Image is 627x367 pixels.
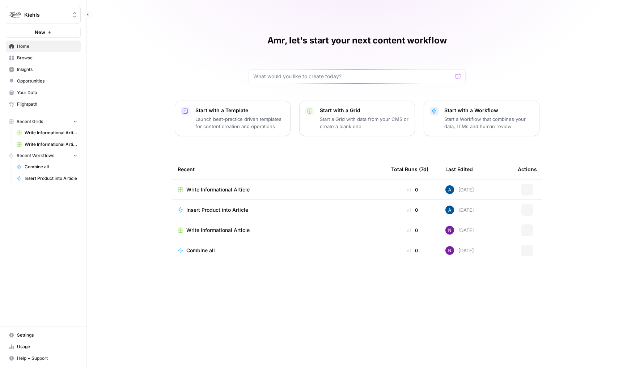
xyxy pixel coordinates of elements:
[444,115,533,130] p: Start a Workflow that combines your data, LLMs and human review
[6,341,81,353] a: Usage
[391,247,434,254] div: 0
[35,29,45,36] span: New
[6,52,81,64] a: Browse
[6,150,81,161] button: Recent Workflows
[445,185,454,194] img: he81ibor8lsei4p3qvg4ugbvimgp
[424,101,539,136] button: Start with a WorkflowStart a Workflow that combines your data, LLMs and human review
[445,159,473,179] div: Last Edited
[13,127,81,139] a: Write Informational Article
[518,159,537,179] div: Actions
[445,185,474,194] div: [DATE]
[13,139,81,150] a: Write Informational Article
[25,164,77,170] span: Combine all
[17,43,77,50] span: Home
[17,55,77,61] span: Browse
[6,353,81,364] button: Help + Support
[178,159,380,179] div: Recent
[6,6,81,24] button: Workspace: Kiehls
[6,329,81,341] a: Settings
[6,27,81,38] button: New
[13,173,81,184] a: Insert Product into Article
[25,130,77,136] span: Write Informational Article
[445,226,474,235] div: [DATE]
[391,227,434,234] div: 0
[25,141,77,148] span: Write Informational Article
[186,206,248,214] span: Insert Product into Article
[175,101,291,136] button: Start with a TemplateLaunch best-practice driven templates for content creation and operations
[445,246,474,255] div: [DATE]
[195,107,284,114] p: Start with a Template
[391,159,428,179] div: Total Runs (7d)
[391,186,434,193] div: 0
[13,161,81,173] a: Combine all
[178,227,380,234] a: Write Informational Article
[445,226,454,235] img: kedmmdess6i2jj5txyq6cw0yj4oc
[6,87,81,98] a: Your Data
[25,175,77,182] span: Insert Product into Article
[17,101,77,107] span: Flightpath
[253,73,452,80] input: What would you like to create today?
[17,89,77,96] span: Your Data
[178,247,380,254] a: Combine all
[6,116,81,127] button: Recent Grids
[6,75,81,87] a: Opportunities
[6,64,81,75] a: Insights
[17,118,43,125] span: Recent Grids
[391,206,434,214] div: 0
[6,41,81,52] a: Home
[17,152,54,159] span: Recent Workflows
[195,115,284,130] p: Launch best-practice driven templates for content creation and operations
[17,332,77,338] span: Settings
[17,66,77,73] span: Insights
[178,206,380,214] a: Insert Product into Article
[8,8,21,21] img: Kiehls Logo
[445,206,474,214] div: [DATE]
[186,227,250,234] span: Write Informational Article
[445,206,454,214] img: he81ibor8lsei4p3qvg4ugbvimgp
[267,35,447,46] h1: Amr, let's start your next content workflow
[6,98,81,110] a: Flightpath
[178,186,380,193] a: Write Informational Article
[320,107,409,114] p: Start with a Grid
[299,101,415,136] button: Start with a GridStart a Grid with data from your CMS or create a blank one
[444,107,533,114] p: Start with a Workflow
[186,247,215,254] span: Combine all
[24,11,68,18] span: Kiehls
[17,78,77,84] span: Opportunities
[186,186,250,193] span: Write Informational Article
[445,246,454,255] img: kedmmdess6i2jj5txyq6cw0yj4oc
[17,355,77,362] span: Help + Support
[320,115,409,130] p: Start a Grid with data from your CMS or create a blank one
[17,343,77,350] span: Usage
